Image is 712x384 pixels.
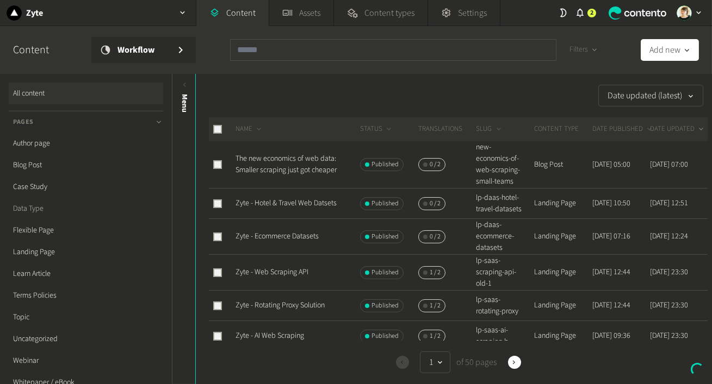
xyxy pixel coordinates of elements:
[179,94,190,112] span: Menu
[9,219,163,241] a: Flexible Page
[534,291,592,321] td: Landing Page
[650,198,688,209] time: [DATE] 12:51
[430,232,441,242] span: 0 / 2
[476,124,503,135] button: SLUG
[458,7,487,20] span: Settings
[13,117,34,127] span: Pages
[9,306,163,328] a: Topic
[372,160,399,169] span: Published
[13,42,74,58] h2: Content
[7,5,22,21] img: Zyte
[598,85,703,106] button: Date updated (latest)
[117,43,168,56] span: Workflow
[236,300,325,311] a: Zyte - Rotating Proxy Solution
[360,124,393,135] button: STATUS
[26,7,43,20] h2: Zyte
[9,328,163,350] a: Uncategorized
[9,285,163,306] a: Terms Policies
[641,39,699,61] button: Add new
[372,301,399,311] span: Published
[430,301,441,311] span: 1 / 2
[561,39,607,61] button: Filters
[236,198,337,209] a: Zyte - Hotel & Travel Web Datsets
[650,124,705,135] button: DATE UPDATED
[372,199,399,209] span: Published
[236,231,319,242] a: Zyte - Ecommerce Datasets
[534,219,592,255] td: Landing Page
[9,154,163,176] a: Blog Post
[9,350,163,372] a: Webinar
[534,141,592,188] td: Blog Post
[534,117,592,141] th: CONTENT TYPE
[476,188,534,219] td: lp-daas-hotel-travel-datasets
[592,124,654,135] button: DATE PUBLISHED
[677,5,692,21] img: Linda Giuliano
[476,255,534,291] td: lp-saas-scraping-api-old-1
[476,291,534,321] td: lp-saas-rotating-proxy
[420,351,450,373] button: 1
[430,160,441,169] span: 0 / 2
[476,141,534,188] td: new-economics-of-web-scraping-small-teams
[418,117,476,141] th: Translations
[650,159,688,170] time: [DATE] 07:00
[590,8,593,18] span: 2
[534,321,592,351] td: Landing Page
[650,231,688,242] time: [DATE] 12:24
[236,330,304,341] a: Zyte - AI Web Scraping
[9,83,163,104] a: All content
[534,188,592,219] td: Landing Page
[650,330,688,341] time: [DATE] 23:30
[9,198,163,219] a: Data Type
[592,330,630,341] time: [DATE] 09:36
[476,321,534,351] td: lp-saas-ai-scraping-b
[9,241,163,263] a: Landing Page
[372,331,399,341] span: Published
[236,153,337,175] a: The new economics of web data: Smaller scraping just got cheaper
[592,198,630,209] time: [DATE] 10:50
[372,232,399,242] span: Published
[534,255,592,291] td: Landing Page
[650,267,688,278] time: [DATE] 23:30
[9,263,163,285] a: Learn Article
[592,300,630,311] time: [DATE] 12:44
[9,176,163,198] a: Case Study
[236,124,263,135] button: NAME
[569,44,588,55] span: Filters
[650,300,688,311] time: [DATE] 23:30
[364,7,414,20] span: Content types
[91,37,196,63] a: Workflow
[372,268,399,278] span: Published
[430,331,441,341] span: 1 / 2
[236,267,308,278] a: Zyte - Web Scraping API
[592,231,630,242] time: [DATE] 07:16
[430,268,441,278] span: 1 / 2
[476,219,534,255] td: lp-daas-ecommerce-datasets
[592,267,630,278] time: [DATE] 12:44
[592,159,630,170] time: [DATE] 05:00
[455,356,497,369] span: of 50 pages
[9,133,163,154] a: Author page
[430,199,441,209] span: 0 / 2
